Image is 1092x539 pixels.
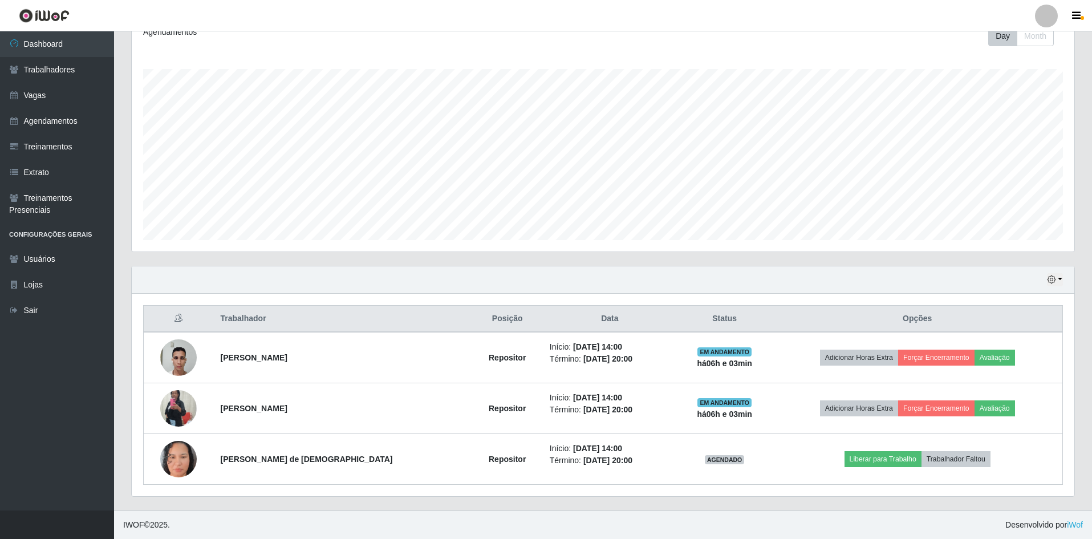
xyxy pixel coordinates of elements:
[489,404,526,413] strong: Repositor
[550,392,670,404] li: Início:
[677,306,772,333] th: Status
[220,404,287,413] strong: [PERSON_NAME]
[550,341,670,353] li: Início:
[845,451,921,467] button: Liberar para Trabalho
[820,400,898,416] button: Adicionar Horas Extra
[160,333,197,382] img: 1755648564226.jpeg
[772,306,1062,333] th: Opções
[220,455,392,464] strong: [PERSON_NAME] de [DEMOGRAPHIC_DATA]
[975,400,1015,416] button: Avaliação
[898,400,975,416] button: Forçar Encerramento
[123,519,170,531] span: © 2025 .
[143,26,517,38] div: Agendamentos
[1005,519,1083,531] span: Desenvolvido por
[583,456,632,465] time: [DATE] 20:00
[697,398,752,407] span: EM ANDAMENTO
[573,342,622,351] time: [DATE] 14:00
[975,350,1015,366] button: Avaliação
[123,520,144,529] span: IWOF
[583,354,632,363] time: [DATE] 20:00
[921,451,990,467] button: Trabalhador Faltou
[988,26,1017,46] button: Day
[697,347,752,356] span: EM ANDAMENTO
[1067,520,1083,529] a: iWof
[220,353,287,362] strong: [PERSON_NAME]
[489,455,526,464] strong: Repositor
[1017,26,1054,46] button: Month
[898,350,975,366] button: Forçar Encerramento
[213,306,472,333] th: Trabalhador
[820,350,898,366] button: Adicionar Horas Extra
[543,306,677,333] th: Data
[573,393,622,402] time: [DATE] 14:00
[550,443,670,455] li: Início:
[697,359,752,368] strong: há 06 h e 03 min
[988,26,1063,46] div: Toolbar with button groups
[472,306,543,333] th: Posição
[550,404,670,416] li: Término:
[573,444,622,453] time: [DATE] 14:00
[697,410,752,419] strong: há 06 h e 03 min
[705,455,745,464] span: AGENDADO
[160,368,197,449] img: 1756221911174.jpeg
[19,9,70,23] img: CoreUI Logo
[550,455,670,467] li: Término:
[583,405,632,414] time: [DATE] 20:00
[988,26,1054,46] div: First group
[550,353,670,365] li: Término:
[489,353,526,362] strong: Repositor
[160,427,197,492] img: 1758299119376.jpeg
